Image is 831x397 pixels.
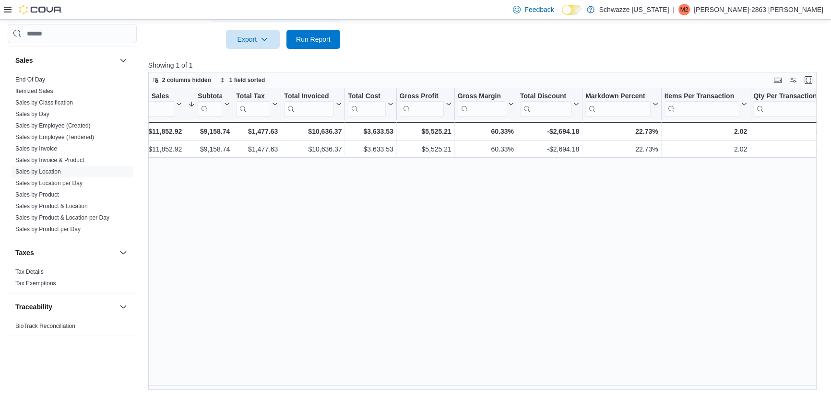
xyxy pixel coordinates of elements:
a: Sales by Location [15,168,61,175]
a: Sales by Product & Location per Day [15,214,109,221]
button: Display options [787,74,799,86]
div: $11,852.92 [130,126,182,137]
span: Sales by Day [15,110,49,118]
button: Sales [15,56,116,65]
div: $3,633.53 [348,126,393,137]
button: Items Per Transaction [664,92,747,117]
div: Markdown Percent [585,92,650,117]
div: Qty Per Transaction [753,92,822,117]
input: Dark Mode [562,5,582,15]
button: Total Discount [520,92,579,117]
h3: Traceability [15,302,52,312]
a: Sales by Employee (Tendered) [15,134,94,140]
button: Gross Sales [130,92,182,117]
div: $10,636.37 [284,144,342,155]
div: -$2,694.18 [520,144,579,155]
div: Total Tax [236,92,270,117]
span: Tax Details [15,268,44,276]
div: Total Tax [236,92,270,101]
span: Tax Exemptions [15,280,56,287]
button: 1 field sorted [216,74,269,86]
span: Sales by Classification [15,99,73,106]
div: 60.33% [457,126,513,137]
div: Taxes [8,266,137,293]
a: Tax Details [15,269,44,275]
img: Cova [19,5,62,14]
div: Gross Profit [400,92,444,101]
div: $3,633.53 [348,144,393,155]
button: Taxes [118,247,129,258]
div: Total Discount [520,92,571,117]
button: Enter fullscreen [803,74,814,86]
div: 2.02 [664,144,747,155]
p: Schwazze [US_STATE] [599,4,669,15]
button: Total Invoiced [284,92,342,117]
button: Traceability [15,302,116,312]
span: Run Report [296,35,331,44]
h3: Sales [15,56,33,65]
a: End Of Day [15,76,45,83]
div: Items Per Transaction [664,92,739,101]
a: Sales by Invoice & Product [15,157,84,163]
div: Gross Margin [457,92,506,101]
div: 22.73% [585,126,658,137]
div: Total Invoiced [284,92,334,117]
div: $5,525.21 [400,144,451,155]
button: Gross Profit [400,92,451,117]
span: Export [232,30,274,49]
a: Sales by Classification [15,99,73,106]
a: Sales by Product per Day [15,226,81,233]
span: 2 columns hidden [162,76,211,84]
button: Gross Margin [457,92,513,117]
a: Sales by Location per Day [15,180,83,187]
div: $1,477.63 [236,126,278,137]
span: Sales by Location [15,168,61,175]
div: $10,636.37 [284,126,342,137]
p: Showing 1 of 1 [148,60,823,70]
div: Total Invoiced [284,92,334,101]
button: Run Report [286,30,340,49]
span: Itemized Sales [15,87,53,95]
div: Items Per Transaction [664,92,739,117]
div: Gross Sales [130,92,174,117]
span: End Of Day [15,76,45,83]
span: Sales by Location per Day [15,179,83,187]
div: Sales [8,74,137,239]
button: 2 columns hidden [149,74,215,86]
div: Gross Profit [400,92,444,117]
div: Subtotal [198,92,222,117]
div: 60.33% [457,144,513,155]
a: BioTrack Reconciliation [15,323,75,329]
p: | [673,4,675,15]
button: Total Tax [236,92,278,117]
span: Sales by Product & Location per Day [15,214,109,222]
div: -$2,694.18 [520,126,579,137]
a: Sales by Day [15,111,49,117]
a: Sales by Product & Location [15,203,88,210]
button: Markdown Percent [585,92,658,117]
button: Sales [118,55,129,66]
div: $9,158.74 [188,126,230,137]
div: Total Discount [520,92,571,101]
div: $1,477.63 [236,144,278,155]
div: 22.73% [585,144,658,155]
div: 2.02 [664,126,747,137]
span: M2 [680,4,689,15]
span: Sales by Invoice & Product [15,156,84,164]
div: Gross Margin [457,92,506,117]
div: Markdown Percent [585,92,650,101]
span: 1 field sorted [229,76,265,84]
p: [PERSON_NAME]-2863 [PERSON_NAME] [694,4,823,15]
button: Qty Per Transaction [753,92,830,117]
div: 4.77 [753,144,830,155]
a: Itemized Sales [15,88,53,94]
div: Total Cost [348,92,385,117]
div: 4.77 [753,126,830,137]
a: Sales by Invoice [15,145,57,152]
div: Qty Per Transaction [753,92,822,101]
div: Traceability [8,320,137,336]
div: Matthew-2863 Turner [678,4,690,15]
